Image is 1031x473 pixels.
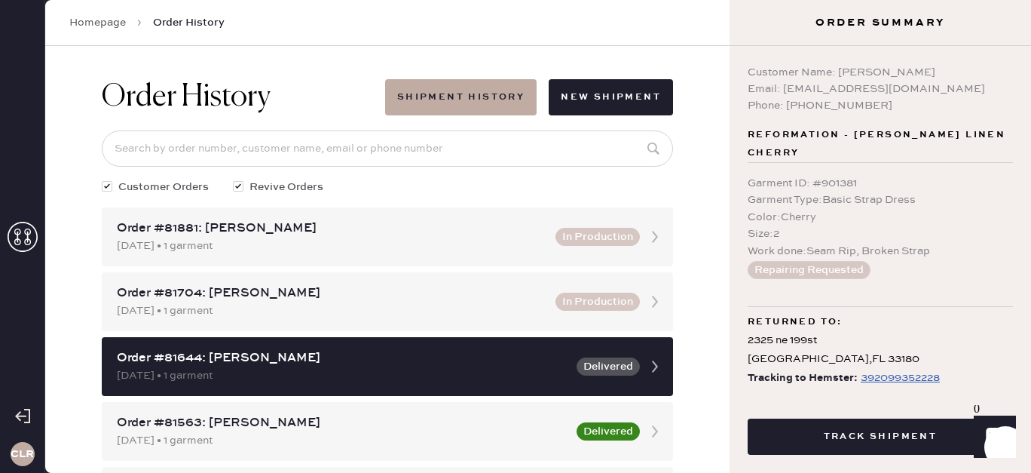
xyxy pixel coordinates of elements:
div: Size : 2 [748,226,1013,242]
div: Color : Cherry [748,209,1013,226]
div: Order #81563: [PERSON_NAME] [117,414,568,432]
a: 392099352228 [858,369,940,388]
button: Delivered [577,358,640,376]
div: Email: [EMAIL_ADDRESS][DOMAIN_NAME] [748,81,1013,97]
div: Order #81644: [PERSON_NAME] [117,349,568,367]
div: Order #81881: [PERSON_NAME] [117,220,546,238]
div: Work done : Seam Rip, Broken Strap [748,243,1013,260]
button: Track Shipment [748,419,1013,455]
button: Repairing Requested [748,261,870,279]
span: Reformation - [PERSON_NAME] Linen Cherry [748,126,1013,162]
span: Tracking to Hemster: [748,369,858,388]
span: Revive Orders [249,179,323,195]
button: Shipment History [385,79,537,115]
h1: Order History [102,79,271,115]
button: In Production [555,293,640,311]
div: [DATE] • 1 garment [117,303,546,319]
span: Returned to: [748,313,843,331]
button: New Shipment [549,79,673,115]
div: Garment Type : Basic Strap Dress [748,192,1013,208]
a: Homepage [69,15,126,30]
div: Phone: [PHONE_NUMBER] [748,97,1013,114]
span: Customer Orders [118,179,209,195]
div: [DATE] • 1 garment [117,367,568,384]
div: Garment ID : # 901381 [748,175,1013,192]
button: Delivered [577,422,640,441]
a: Track Shipment [748,428,1013,443]
div: 2325 ne 199st [GEOGRAPHIC_DATA] , FL 33180 [748,331,1013,369]
iframe: Front Chat [959,405,1024,470]
div: [DATE] • 1 garment [117,238,546,254]
input: Search by order number, customer name, email or phone number [102,131,673,167]
button: In Production [555,228,640,246]
h3: Order Summary [730,15,1031,30]
h3: CLR [11,449,34,459]
div: [DATE] • 1 garment [117,432,568,449]
div: Order #81704: [PERSON_NAME] [117,284,546,303]
div: Customer Name: [PERSON_NAME] [748,64,1013,81]
span: Order History [153,15,225,30]
div: https://www.fedex.com/apps/fedextrack/?tracknumbers=392099352228&cntry_code=US [861,369,940,387]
